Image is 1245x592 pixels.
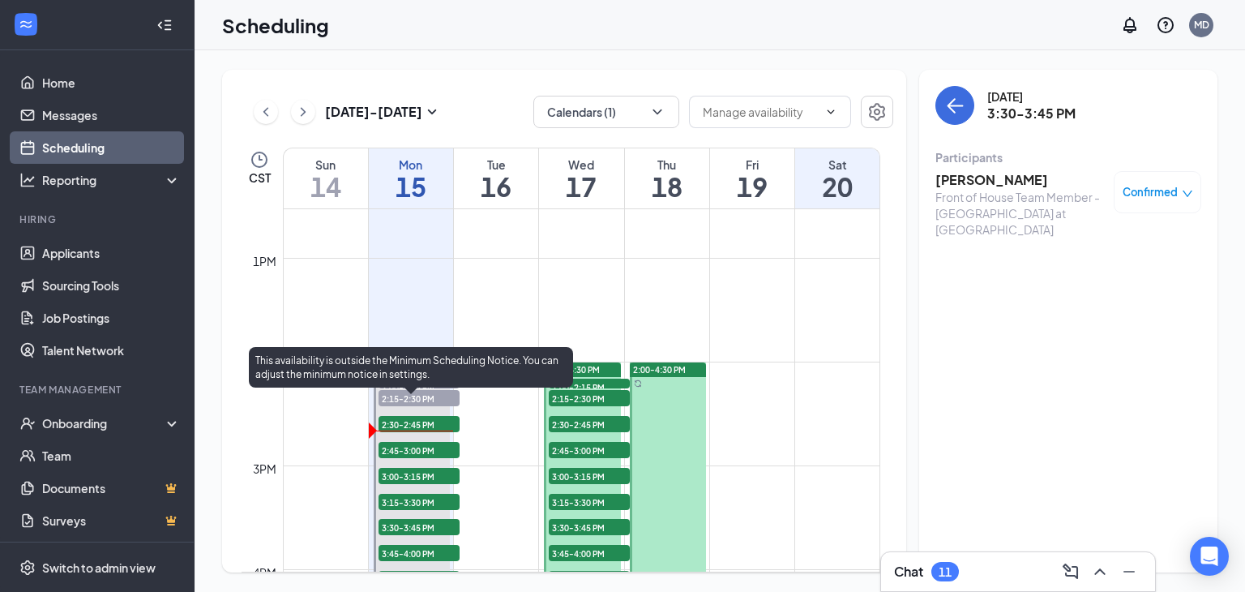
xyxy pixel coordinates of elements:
[1123,184,1178,200] span: Confirmed
[156,17,173,33] svg: Collapse
[625,173,709,200] h1: 18
[549,494,630,510] span: 3:15-3:30 PM
[533,96,679,128] button: Calendars (1)ChevronDown
[935,86,974,125] button: back-button
[987,88,1076,105] div: [DATE]
[539,173,623,200] h1: 17
[222,11,329,39] h1: Scheduling
[295,102,311,122] svg: ChevronRight
[369,173,453,200] h1: 15
[379,468,460,484] span: 3:00-3:15 PM
[939,565,952,579] div: 11
[1156,15,1175,35] svg: QuestionInfo
[18,16,34,32] svg: WorkstreamLogo
[1120,15,1140,35] svg: Notifications
[379,571,460,587] span: 4:00-4:15 PM
[42,99,181,131] a: Messages
[625,148,709,208] a: September 18, 2025
[633,364,686,375] span: 2:00-4:30 PM
[379,519,460,535] span: 3:30-3:45 PM
[710,157,794,173] div: Fri
[19,415,36,431] svg: UserCheck
[549,442,630,458] span: 2:45-3:00 PM
[703,103,818,121] input: Manage availability
[454,157,538,173] div: Tue
[549,416,630,432] span: 2:30-2:45 PM
[19,383,178,397] div: Team Management
[935,149,1201,165] div: Participants
[1058,559,1084,585] button: ComposeMessage
[1182,188,1193,199] span: down
[250,564,280,581] div: 4pm
[19,172,36,188] svg: Analysis
[987,105,1076,122] h3: 3:30-3:45 PM
[710,173,794,200] h1: 19
[42,472,181,504] a: DocumentsCrown
[894,563,923,581] h3: Chat
[42,334,181,367] a: Talent Network
[1090,562,1110,581] svg: ChevronUp
[379,494,460,510] span: 3:15-3:30 PM
[1087,559,1113,585] button: ChevronUp
[19,560,36,576] svg: Settings
[547,364,600,375] span: 2:00-4:30 PM
[1061,562,1080,581] svg: ComposeMessage
[795,173,879,200] h1: 20
[249,347,573,388] div: This availability is outside the Minimum Scheduling Notice. You can adjust the minimum notice in ...
[549,571,630,587] span: 4:00-4:15 PM
[454,173,538,200] h1: 16
[454,148,538,208] a: September 16, 2025
[710,148,794,208] a: September 19, 2025
[258,102,274,122] svg: ChevronLeft
[625,157,709,173] div: Thu
[42,269,181,302] a: Sourcing Tools
[867,102,887,122] svg: Settings
[284,148,368,208] a: September 14, 2025
[549,519,630,535] span: 3:30-3:45 PM
[42,560,156,576] div: Switch to admin view
[42,131,181,164] a: Scheduling
[549,468,630,484] span: 3:00-3:15 PM
[539,157,623,173] div: Wed
[422,102,442,122] svg: SmallChevronDown
[19,212,178,226] div: Hiring
[250,460,280,478] div: 3pm
[549,545,630,561] span: 3:45-4:00 PM
[379,442,460,458] span: 2:45-3:00 PM
[649,104,665,120] svg: ChevronDown
[1194,18,1209,32] div: MD
[379,416,460,432] span: 2:30-2:45 PM
[549,379,630,395] span: 2:00-2:15 PM
[539,148,623,208] a: September 17, 2025
[549,390,630,406] span: 2:15-2:30 PM
[634,380,642,388] svg: Sync
[824,105,837,118] svg: ChevronDown
[254,100,278,124] button: ChevronLeft
[935,189,1106,238] div: Front of House Team Member - [GEOGRAPHIC_DATA] at [GEOGRAPHIC_DATA]
[379,545,460,561] span: 3:45-4:00 PM
[42,440,181,472] a: Team
[795,157,879,173] div: Sat
[42,302,181,334] a: Job Postings
[42,66,181,99] a: Home
[1119,562,1139,581] svg: Minimize
[249,169,271,186] span: CST
[250,252,280,270] div: 1pm
[795,148,879,208] a: September 20, 2025
[369,148,453,208] a: September 15, 2025
[945,96,965,115] svg: ArrowLeft
[42,415,167,431] div: Onboarding
[284,173,368,200] h1: 14
[1190,537,1229,576] div: Open Intercom Messenger
[325,103,422,121] h3: [DATE] - [DATE]
[935,171,1106,189] h3: [PERSON_NAME]
[42,172,182,188] div: Reporting
[284,157,368,173] div: Sun
[291,100,315,124] button: ChevronRight
[250,150,269,169] svg: Clock
[861,96,893,128] button: Settings
[1116,559,1142,585] button: Minimize
[379,390,460,406] span: 2:15-2:30 PM
[369,157,453,173] div: Mon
